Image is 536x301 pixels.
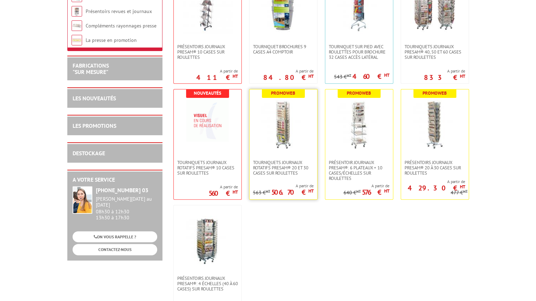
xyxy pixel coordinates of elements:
sup: HT [384,188,389,194]
div: 08h30 à 12h30 13h30 à 17h30 [96,196,157,220]
h2: A votre service [73,177,157,183]
b: Promoweb [347,90,371,96]
a: CONTACTEZ-NOUS [73,244,157,255]
a: Présentoirs revues et journaux [86,8,152,14]
p: 429.30 € [408,186,465,190]
sup: HT [384,72,389,78]
a: FABRICATIONS"Sur Mesure" [73,62,109,75]
a: Compléments rayonnages presse [86,23,156,29]
a: La presse en promotion [86,37,137,43]
span: A partir de [253,183,314,189]
img: Tourniquets journaux rotatifs Presam® 20 et 30 cases sur roulettes [259,100,308,149]
sup: HT [356,189,361,194]
p: 506.70 € [271,190,314,194]
span: A partir de [401,179,465,184]
sup: HT [460,73,465,79]
a: LES PROMOTIONS [73,122,116,129]
sup: HT [463,189,468,194]
span: A partir de [196,68,238,74]
span: Tourniquet brochures 9 cases A4 comptoir [253,44,314,55]
a: Présentoirs journaux Presam®: 4 échelles (40 à 60 cases) sur roulettes [174,276,241,291]
p: 460 € [352,74,389,79]
sup: HT [347,73,351,78]
a: Tourniquet sur pied avec roulettes pour brochure 32 cases accès latéral [325,44,393,60]
img: Présentoirs journaux Presam®: 4 échelles (40 à 60 cases) sur roulettes [183,216,232,265]
a: Présentoirs journaux Presam® 10 cases sur roulettes [174,44,241,60]
img: Présentoirs journaux Presam® 20 à 30 cases sur roulettes [410,100,460,149]
sup: HT [308,188,314,194]
img: Compléments rayonnages presse [72,20,82,31]
p: 411 € [196,75,238,80]
span: Tourniquets journaux rotatifs Presam® 20 et 30 cases sur roulettes [253,160,314,176]
p: 84.80 € [263,75,314,80]
img: Présentoir journaux Presam®: 6 plateaux + 10 cases/échelles sur roulettes [334,100,384,149]
a: ON VOUS RAPPELLE ? [73,231,157,242]
strong: [PHONE_NUMBER] 03 [96,187,148,194]
p: 543 € [334,74,351,80]
span: Présentoirs journaux Presam®: 4 échelles (40 à 60 cases) sur roulettes [177,276,238,291]
span: A partir de [263,68,314,74]
img: widget-service.jpg [73,186,92,214]
span: Tourniquets journaux rotatifs Presam® 10 cases sur roulettes [177,160,238,176]
p: 576 € [362,190,389,194]
b: Promoweb [423,90,447,96]
p: 563 € [253,190,270,195]
p: 477 € [451,190,468,195]
sup: HT [233,73,238,79]
span: Présentoirs journaux Presam® 10 cases sur roulettes [177,44,238,60]
span: A partir de [424,68,465,74]
p: 833 € [424,75,465,80]
sup: HT [266,189,270,194]
p: 640 € [344,190,361,195]
a: LES NOUVEAUTÉS [73,95,116,102]
p: 560 € [209,191,238,195]
a: Tourniquet brochures 9 cases A4 comptoir [249,44,317,55]
b: Promoweb [271,90,295,96]
span: A partir de [344,183,389,189]
a: Tourniquets journaux Presam® 40, 50 et 60 cases sur roulettes [401,44,469,60]
img: Présentoirs revues et journaux [72,6,82,17]
div: [PERSON_NAME][DATE] au [DATE] [96,196,157,208]
a: Présentoir journaux Presam®: 6 plateaux + 10 cases/échelles sur roulettes [325,160,393,181]
span: Présentoirs journaux Presam® 20 à 30 cases sur roulettes [405,160,465,176]
sup: HT [460,184,465,190]
span: Tourniquets journaux Presam® 40, 50 et 60 cases sur roulettes [405,44,465,60]
span: Présentoir journaux Presam®: 6 plateaux + 10 cases/échelles sur roulettes [329,160,389,181]
a: Tourniquets journaux rotatifs Presam® 10 cases sur roulettes [174,160,241,176]
img: Pas de visuel [186,100,229,142]
b: Nouveautés [194,90,221,96]
a: Tourniquets journaux rotatifs Presam® 20 et 30 cases sur roulettes [249,160,317,176]
span: Tourniquet sur pied avec roulettes pour brochure 32 cases accès latéral [329,44,389,60]
img: La presse en promotion [72,35,82,45]
sup: HT [233,189,238,195]
sup: HT [308,73,314,79]
span: A partir de [209,184,238,190]
a: Présentoirs journaux Presam® 20 à 30 cases sur roulettes [401,160,469,176]
a: DESTOCKAGE [73,150,105,157]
